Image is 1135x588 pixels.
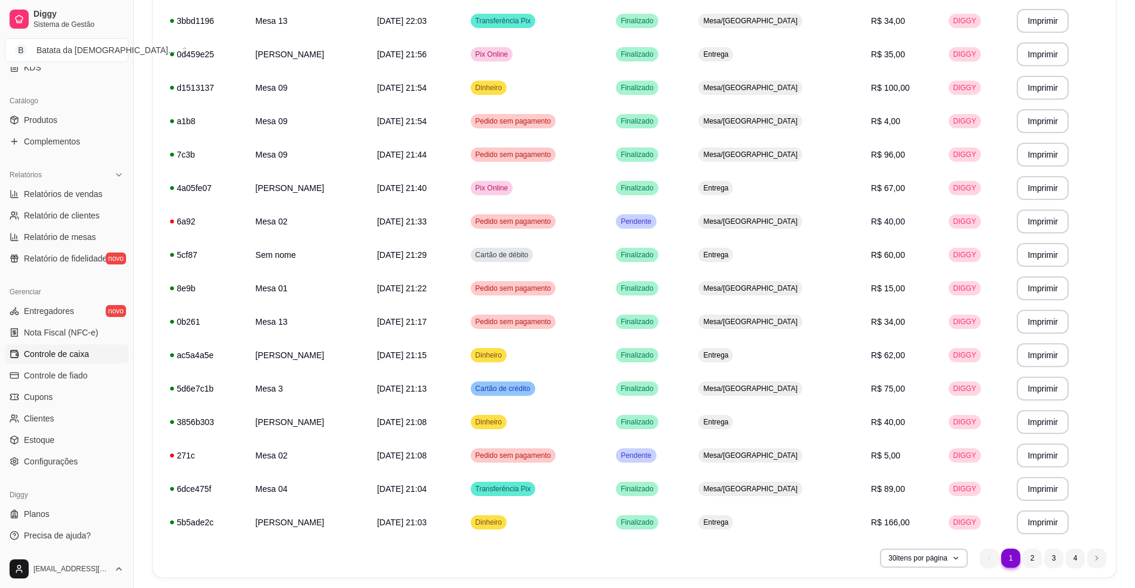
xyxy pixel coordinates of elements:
span: Pendente [618,217,654,226]
span: [DATE] 22:03 [377,16,427,26]
a: Planos [5,504,128,524]
span: Finalizado [618,50,656,59]
td: Mesa 09 [249,71,370,104]
div: 0d459e25 [170,48,241,60]
button: Imprimir [1017,510,1069,534]
button: Imprimir [1017,176,1069,200]
span: Nota Fiscal (NFC-e) [24,327,98,338]
span: DIGGY [951,183,979,193]
span: Planos [24,508,50,520]
td: Mesa 01 [249,272,370,305]
span: [DATE] 21:22 [377,284,427,293]
button: Imprimir [1017,343,1069,367]
span: Pedido sem pagamento [473,284,554,293]
a: Complementos [5,132,128,151]
button: Imprimir [1017,477,1069,501]
span: Relatório de clientes [24,210,100,221]
button: Imprimir [1017,444,1069,467]
td: Mesa 13 [249,4,370,38]
span: Finalizado [618,484,656,494]
span: Finalizado [618,183,656,193]
span: Estoque [24,434,54,446]
span: Pedido sem pagamento [473,150,554,159]
button: Imprimir [1017,310,1069,334]
a: Relatórios de vendas [5,184,128,204]
div: 7c3b [170,149,241,161]
div: 3bbd1196 [170,15,241,27]
span: Mesa/[GEOGRAPHIC_DATA] [701,317,800,327]
td: Mesa 02 [249,205,370,238]
span: Relatório de fidelidade [24,253,107,264]
div: 8e9b [170,282,241,294]
span: [DATE] 21:04 [377,484,427,494]
span: [DATE] 21:08 [377,417,427,427]
span: DIGGY [951,16,979,26]
span: R$ 34,00 [871,317,905,327]
td: Sem nome [249,238,370,272]
span: Entrega [701,50,731,59]
nav: pagination navigation [974,543,1112,574]
span: Mesa/[GEOGRAPHIC_DATA] [701,116,800,126]
td: Mesa 3 [249,372,370,405]
div: ac5a4a5e [170,349,241,361]
span: Clientes [24,412,54,424]
div: 5d6e7c1b [170,383,241,395]
span: Pedido sem pagamento [473,116,554,126]
span: DIGGY [951,451,979,460]
a: Clientes [5,409,128,428]
span: Mesa/[GEOGRAPHIC_DATA] [701,284,800,293]
span: Finalizado [618,116,656,126]
span: Finalizado [618,284,656,293]
td: [PERSON_NAME] [249,171,370,205]
span: Finalizado [618,384,656,393]
td: [PERSON_NAME] [249,405,370,439]
span: DIGGY [951,518,979,527]
span: Mesa/[GEOGRAPHIC_DATA] [701,16,800,26]
span: B [15,44,27,56]
span: Relatórios [10,170,42,180]
span: Finalizado [618,150,656,159]
span: DIGGY [951,116,979,126]
span: Pendente [618,451,654,460]
span: R$ 166,00 [871,518,910,527]
td: Mesa 09 [249,138,370,171]
button: Imprimir [1017,42,1069,66]
span: Relatório de mesas [24,231,96,243]
span: [DATE] 21:54 [377,83,427,93]
span: DIGGY [951,484,979,494]
span: Dinheiro [473,518,505,527]
a: Controle de caixa [5,344,128,364]
span: Entrega [701,183,731,193]
span: Complementos [24,136,80,147]
span: Produtos [24,114,57,126]
div: 6dce475f [170,483,241,495]
span: Diggy [33,9,124,20]
span: Finalizado [618,317,656,327]
a: Relatório de fidelidadenovo [5,249,128,268]
span: DIGGY [951,50,979,59]
span: [EMAIL_ADDRESS][DOMAIN_NAME] [33,564,109,574]
span: Dinheiro [473,83,505,93]
a: Precisa de ajuda? [5,526,128,545]
span: Mesa/[GEOGRAPHIC_DATA] [701,83,800,93]
span: Finalizado [618,250,656,260]
span: [DATE] 21:03 [377,518,427,527]
span: Transferência Pix [473,484,533,494]
span: DIGGY [951,317,979,327]
span: Pix Online [473,183,511,193]
div: 0b261 [170,316,241,328]
div: d1513137 [170,82,241,94]
td: Mesa 13 [249,305,370,338]
span: Pedido sem pagamento [473,217,554,226]
span: R$ 75,00 [871,384,905,393]
span: Transferência Pix [473,16,533,26]
td: Mesa 04 [249,472,370,506]
span: Controle de fiado [24,370,88,381]
td: [PERSON_NAME] [249,506,370,539]
span: Finalizado [618,16,656,26]
span: [DATE] 21:13 [377,384,427,393]
td: Mesa 09 [249,104,370,138]
span: [DATE] 21:29 [377,250,427,260]
span: [DATE] 21:56 [377,50,427,59]
span: [DATE] 21:17 [377,317,427,327]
